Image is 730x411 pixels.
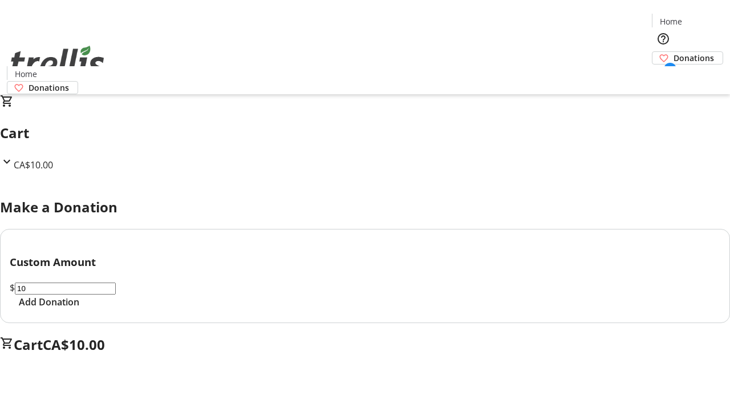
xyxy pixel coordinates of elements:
[10,254,720,270] h3: Custom Amount
[652,27,675,50] button: Help
[652,15,689,27] a: Home
[7,33,108,90] img: Orient E2E Organization kN1tKJHOwe's Logo
[652,65,675,87] button: Cart
[674,52,714,64] span: Donations
[15,68,37,80] span: Home
[10,295,88,309] button: Add Donation
[19,295,79,309] span: Add Donation
[652,51,723,65] a: Donations
[14,159,53,171] span: CA$10.00
[660,15,682,27] span: Home
[43,335,105,354] span: CA$10.00
[15,283,116,295] input: Donation Amount
[7,81,78,94] a: Donations
[7,68,44,80] a: Home
[29,82,69,94] span: Donations
[10,281,15,294] span: $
